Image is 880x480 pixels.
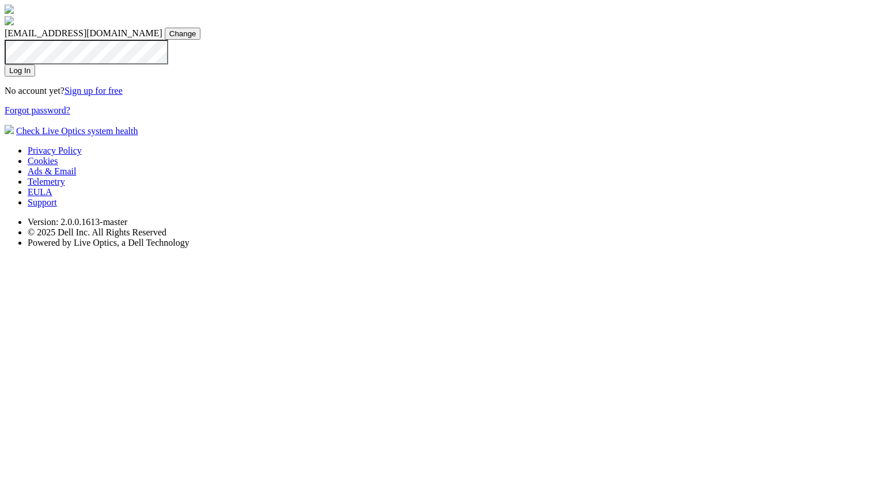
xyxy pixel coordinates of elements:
[28,187,52,197] a: EULA
[5,16,14,25] img: liveoptics-word.svg
[65,86,123,96] a: Sign up for free
[28,197,57,207] a: Support
[165,28,201,40] input: Change
[28,146,82,155] a: Privacy Policy
[5,5,14,14] img: liveoptics-logo.svg
[5,125,14,134] img: status-check-icon.svg
[5,28,162,38] span: [EMAIL_ADDRESS][DOMAIN_NAME]
[5,105,70,115] a: Forgot password?
[28,177,65,186] a: Telemetry
[28,227,875,238] li: © 2025 Dell Inc. All Rights Reserved
[28,217,875,227] li: Version: 2.0.0.1613-master
[5,86,875,96] p: No account yet?
[5,64,35,77] input: Log In
[28,156,58,166] a: Cookies
[28,166,76,176] a: Ads & Email
[16,126,138,136] a: Check Live Optics system health
[28,238,875,248] li: Powered by Live Optics, a Dell Technology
